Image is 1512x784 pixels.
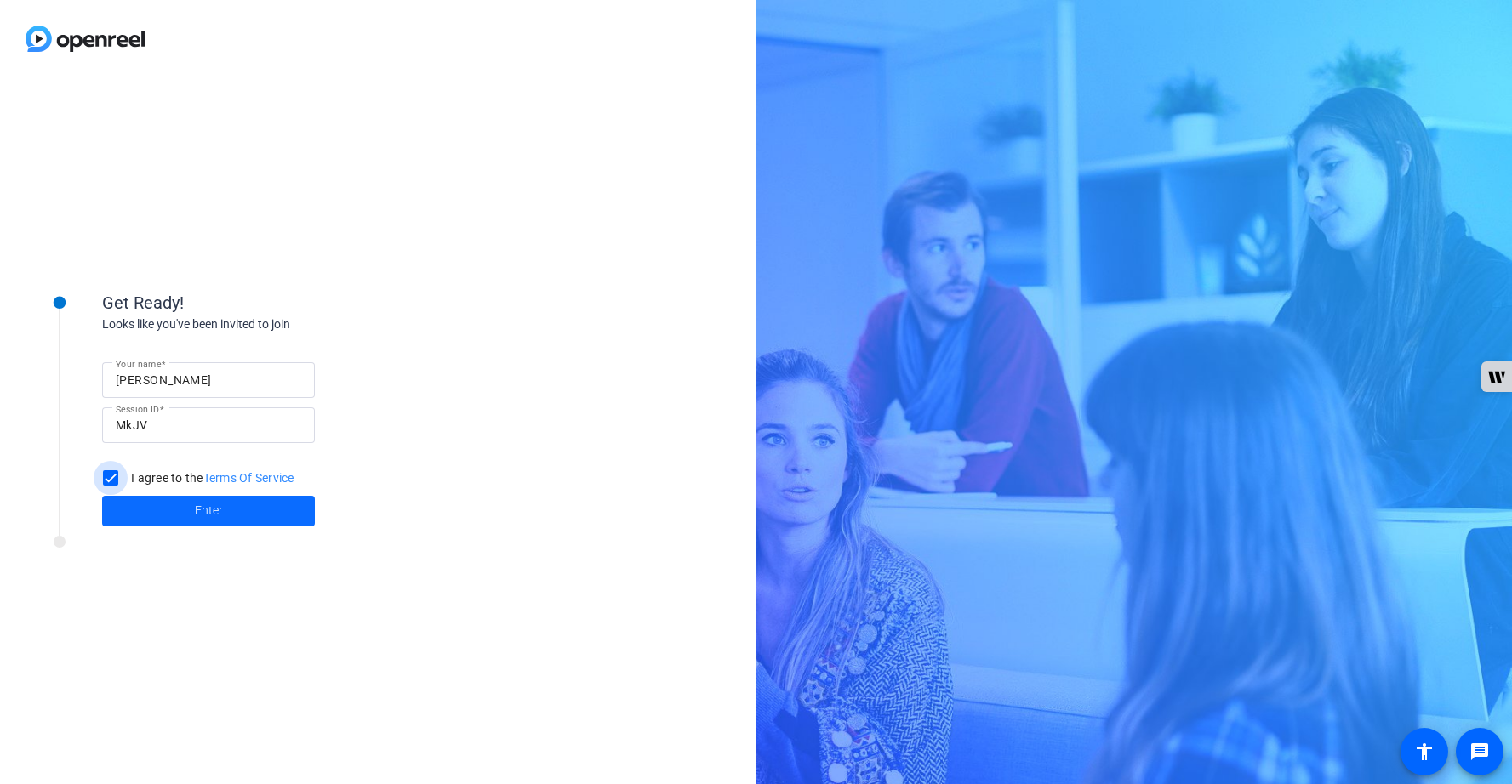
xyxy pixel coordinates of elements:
[116,404,159,414] mat-label: Session ID
[102,290,442,315] div: Get Ready!
[1469,741,1490,762] mat-icon: message
[195,502,223,520] span: Enter
[102,315,442,333] div: Looks like you've been invited to join
[203,471,294,485] a: Terms Of Service
[102,496,315,526] button: Enter
[1414,741,1435,762] mat-icon: accessibility
[128,469,294,486] label: I agree to the
[116,359,161,369] mat-label: Your name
